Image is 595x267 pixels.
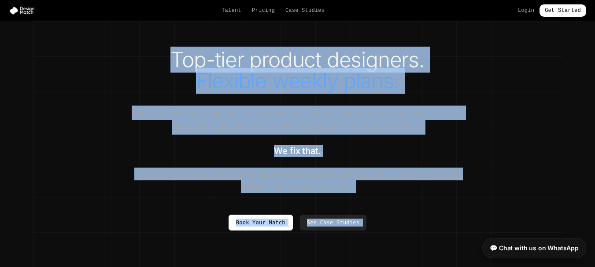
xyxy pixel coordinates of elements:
[482,238,586,258] a: 💬 Chat with us on WhatsApp
[51,49,544,91] h1: Top-tier product designers.
[9,6,39,15] img: Design Match
[252,7,275,14] a: Pricing
[300,215,366,230] a: See Case Studies
[129,168,467,194] p: Flexible plans, transparent pricing, and vetted designers matched directly to your goals. No wast...
[129,145,467,157] p: We fix that.
[129,106,467,134] p: You need your product to feel as good as it works. You know design matters—but hiring the right d...
[229,215,293,230] a: Book Your Match
[540,4,586,17] a: Get Started
[518,7,534,14] a: Login
[222,7,241,14] a: Talent
[196,68,399,94] span: Flexible weekly plans.
[285,7,325,14] a: Case Studies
